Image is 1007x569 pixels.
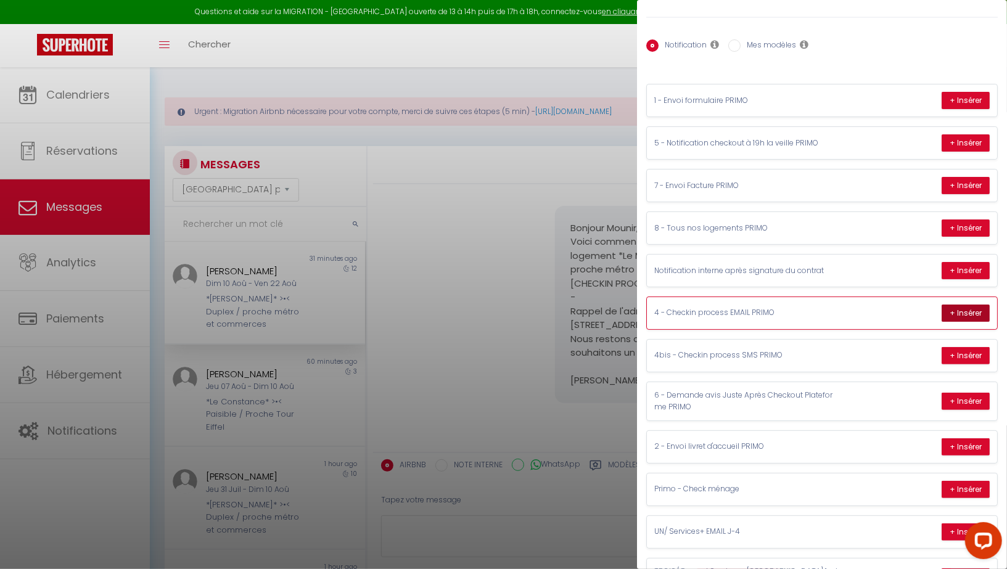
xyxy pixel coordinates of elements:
[741,39,796,53] label: Mes modèles
[654,307,839,319] p: 4 - Checkin process EMAIL PRIMO
[654,223,839,234] p: 8 - Tous nos logements PRIMO
[942,177,990,194] button: + Insérer
[654,441,839,452] p: 2 - Envoi livret d'accueil PRIMO
[654,180,839,192] p: 7 - Envoi Facture PRIMO
[942,92,990,109] button: + Insérer
[654,95,839,107] p: 1 - Envoi formulaire PRIMO
[942,134,990,152] button: + Insérer
[659,39,707,53] label: Notification
[942,347,990,364] button: + Insérer
[955,517,1007,569] iframe: LiveChat chat widget
[942,481,990,498] button: + Insérer
[942,219,990,237] button: + Insérer
[710,39,719,49] i: Les notifications sont visibles par toi et ton équipe
[942,305,990,322] button: + Insérer
[942,438,990,456] button: + Insérer
[942,523,990,541] button: + Insérer
[654,350,839,361] p: 4bis - Checkin process SMS PRIMO
[942,393,990,410] button: + Insérer
[942,262,990,279] button: + Insérer
[654,137,839,149] p: 5 - Notification checkout à 19h la veille PRIMO
[800,39,808,49] i: Les modèles généraux sont visibles par vous et votre équipe
[654,265,839,277] p: Notification interne après signature du contrat
[654,526,839,538] p: UN/ Services+ EMAIL J-4
[654,483,839,495] p: Primo - Check ménage
[654,390,839,413] p: 6 - Demande avis Juste Après Checkout Plateforme PRIMO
